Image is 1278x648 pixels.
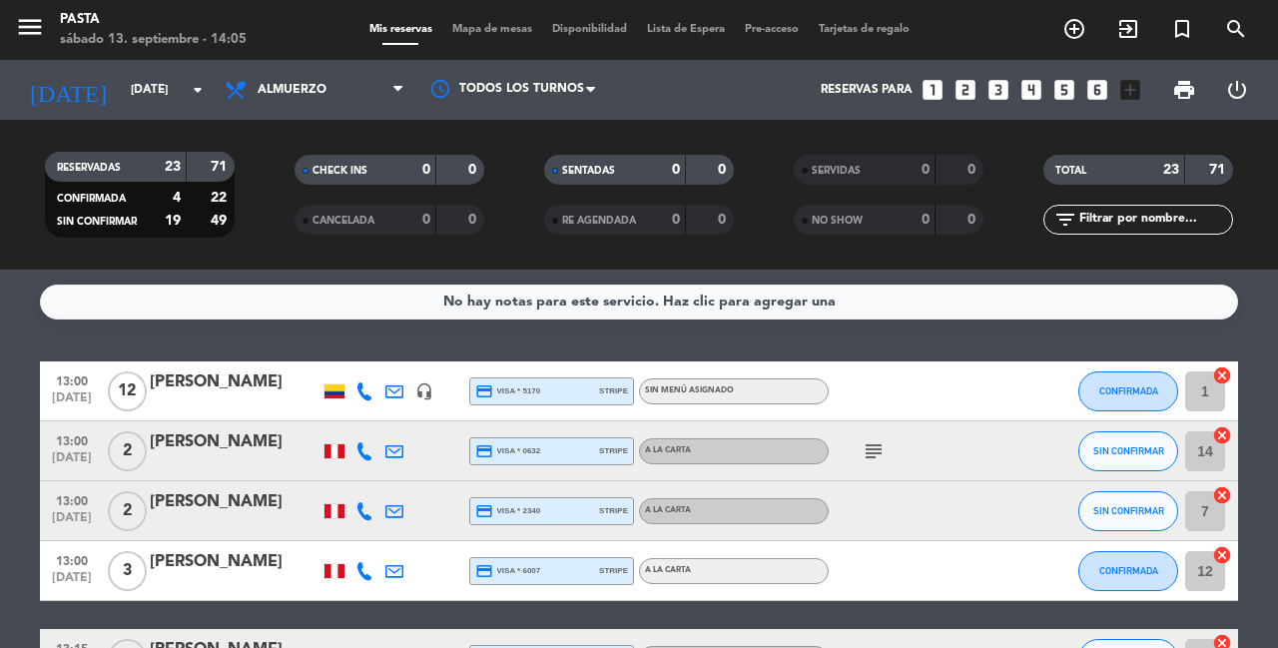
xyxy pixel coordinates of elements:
[645,506,691,514] span: A la carta
[1018,77,1044,103] i: looks_4
[475,502,540,520] span: visa * 2340
[1172,78,1196,102] span: print
[1117,77,1143,103] i: add_box
[211,191,231,205] strong: 22
[150,489,319,515] div: [PERSON_NAME]
[1212,425,1232,445] i: cancel
[1078,431,1178,471] button: SIN CONFIRMAR
[15,12,45,49] button: menu
[1093,505,1164,516] span: SIN CONFIRMAR
[735,24,809,35] span: Pre-acceso
[57,194,126,204] span: CONFIRMADA
[468,163,480,177] strong: 0
[920,77,946,103] i: looks_one
[47,571,97,594] span: [DATE]
[922,213,930,227] strong: 0
[47,428,97,451] span: 13:00
[1093,445,1164,456] span: SIN CONFIRMAR
[475,502,493,520] i: credit_card
[475,382,493,400] i: credit_card
[1225,78,1249,102] i: power_settings_new
[150,429,319,455] div: [PERSON_NAME]
[985,77,1011,103] i: looks_3
[1053,208,1077,232] i: filter_list
[15,68,121,112] i: [DATE]
[15,12,45,42] i: menu
[1209,163,1229,177] strong: 71
[1170,17,1194,41] i: turned_in_not
[599,564,628,577] span: stripe
[108,371,147,411] span: 12
[57,163,121,173] span: RESERVADAS
[313,166,367,176] span: CHECK INS
[47,451,97,474] span: [DATE]
[1062,17,1086,41] i: add_circle_outline
[637,24,735,35] span: Lista de Espera
[60,30,247,50] div: sábado 13. septiembre - 14:05
[1078,491,1178,531] button: SIN CONFIRMAR
[922,163,930,177] strong: 0
[645,566,691,574] span: A la carta
[47,368,97,391] span: 13:00
[47,511,97,534] span: [DATE]
[1051,77,1077,103] i: looks_5
[672,163,680,177] strong: 0
[475,562,540,580] span: visa * 6007
[967,213,979,227] strong: 0
[211,160,231,174] strong: 71
[821,83,913,97] span: Reservas para
[672,213,680,227] strong: 0
[359,24,442,35] span: Mis reservas
[60,10,247,30] div: Pasta
[108,551,147,591] span: 3
[967,163,979,177] strong: 0
[1055,166,1086,176] span: TOTAL
[718,163,730,177] strong: 0
[562,216,636,226] span: RE AGENDADA
[173,191,181,205] strong: 4
[313,216,374,226] span: CANCELADA
[108,491,147,531] span: 2
[415,382,433,400] i: headset_mic
[1078,371,1178,411] button: CONFIRMADA
[475,442,493,460] i: credit_card
[812,166,861,176] span: SERVIDAS
[645,446,691,454] span: A la carta
[186,78,210,102] i: arrow_drop_down
[1212,485,1232,505] i: cancel
[599,444,628,457] span: stripe
[1212,365,1232,385] i: cancel
[211,214,231,228] strong: 49
[422,163,430,177] strong: 0
[1224,17,1248,41] i: search
[150,549,319,575] div: [PERSON_NAME]
[562,166,615,176] span: SENTADAS
[47,391,97,414] span: [DATE]
[165,214,181,228] strong: 19
[599,504,628,517] span: stripe
[1099,565,1158,576] span: CONFIRMADA
[47,488,97,511] span: 13:00
[809,24,920,35] span: Tarjetas de regalo
[1210,60,1263,120] div: LOG OUT
[953,77,978,103] i: looks_two
[1077,209,1232,231] input: Filtrar por nombre...
[542,24,637,35] span: Disponibilidad
[422,213,430,227] strong: 0
[47,548,97,571] span: 13:00
[645,386,734,394] span: Sin menú asignado
[108,431,147,471] span: 2
[1163,163,1179,177] strong: 23
[150,369,319,395] div: [PERSON_NAME]
[812,216,863,226] span: NO SHOW
[475,382,540,400] span: visa * 5170
[1099,385,1158,396] span: CONFIRMADA
[442,24,542,35] span: Mapa de mesas
[258,83,326,97] span: Almuerzo
[718,213,730,227] strong: 0
[443,291,836,314] div: No hay notas para este servicio. Haz clic para agregar una
[468,213,480,227] strong: 0
[165,160,181,174] strong: 23
[57,217,137,227] span: SIN CONFIRMAR
[475,562,493,580] i: credit_card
